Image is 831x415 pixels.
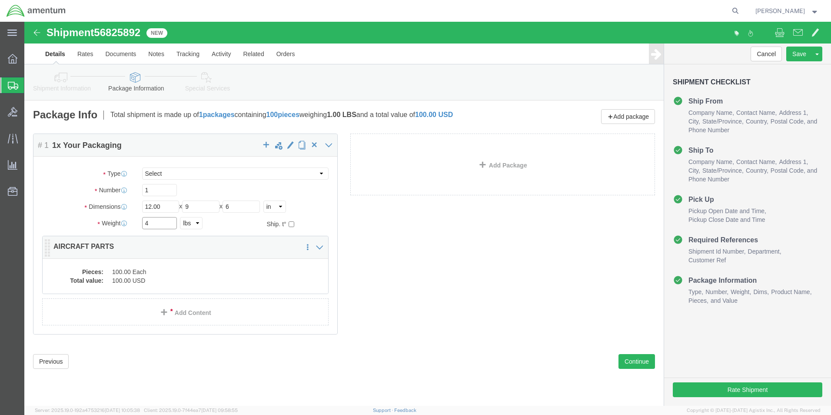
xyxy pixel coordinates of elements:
[394,408,416,413] a: Feedback
[24,22,831,406] iframe: FS Legacy Container
[6,4,66,17] img: logo
[687,407,821,414] span: Copyright © [DATE]-[DATE] Agistix Inc., All Rights Reserved
[144,408,238,413] span: Client: 2025.19.0-7f44ea7
[35,408,140,413] span: Server: 2025.19.0-192a4753216
[755,6,805,16] span: Charles Serrano
[373,408,395,413] a: Support
[755,6,819,16] button: [PERSON_NAME]
[201,408,238,413] span: [DATE] 09:58:55
[105,408,140,413] span: [DATE] 10:05:38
